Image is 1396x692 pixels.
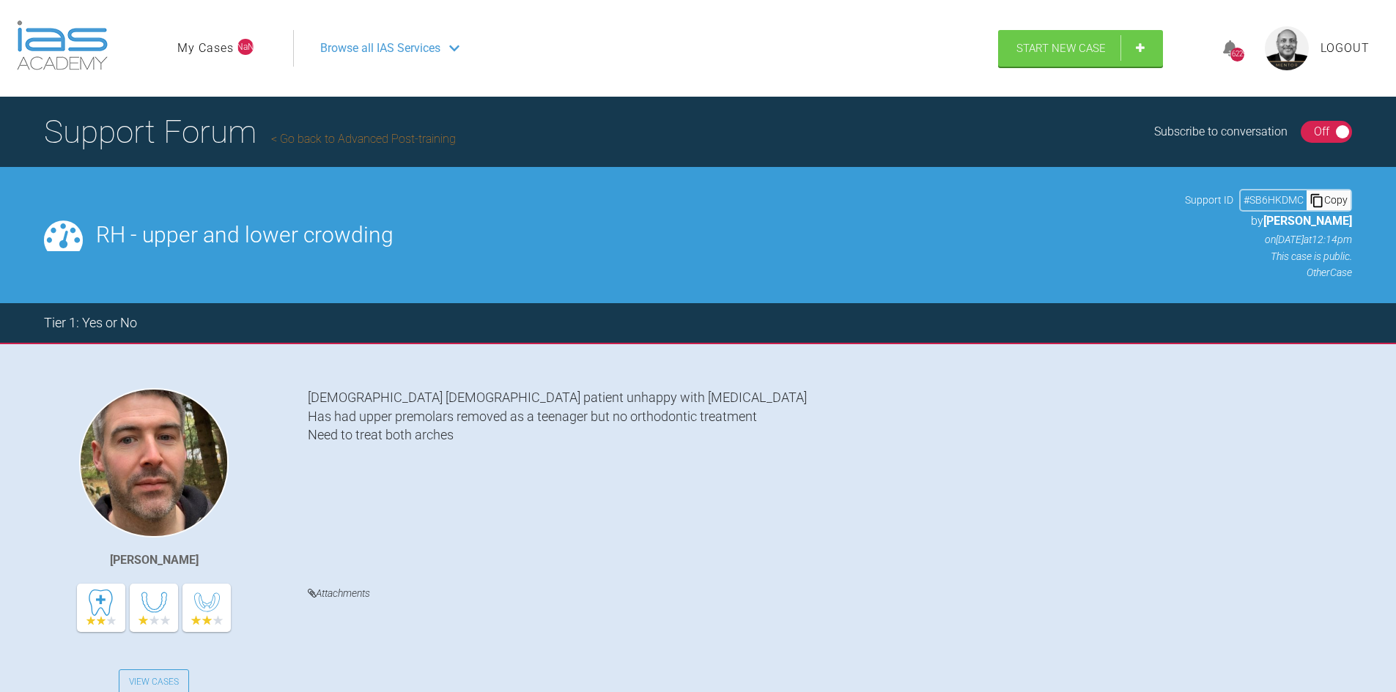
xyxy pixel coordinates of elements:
[79,388,229,537] img: David Rynn
[44,313,137,334] div: Tier 1: Yes or No
[96,224,1172,246] h2: RH - upper and lower crowding
[1016,42,1106,55] span: Start New Case
[44,106,456,157] h1: Support Forum
[237,39,254,55] span: NaN
[17,21,108,70] img: logo-light.3e3ef733.png
[1265,26,1309,70] img: profile.png
[1185,264,1352,280] p: Other Case
[998,30,1163,67] a: Start New Case
[308,388,1352,562] div: [DEMOGRAPHIC_DATA] [DEMOGRAPHIC_DATA] patient unhappy with [MEDICAL_DATA] Has had upper premolars...
[1185,192,1233,208] span: Support ID
[1314,122,1329,141] div: Off
[1321,39,1370,58] a: Logout
[320,39,440,58] span: Browse all IAS Services
[1230,48,1244,62] div: 16229
[1185,231,1352,248] p: on [DATE] at 12:14pm
[1263,214,1352,228] span: [PERSON_NAME]
[177,39,234,58] a: My Cases
[1307,190,1351,209] div: Copy
[110,551,199,570] div: [PERSON_NAME]
[1185,212,1352,231] p: by
[1154,122,1288,141] div: Subscribe to conversation
[1185,248,1352,264] p: This case is public.
[271,132,456,146] a: Go back to Advanced Post-training
[308,584,1352,603] h4: Attachments
[1241,192,1307,208] div: # SB6HKDMC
